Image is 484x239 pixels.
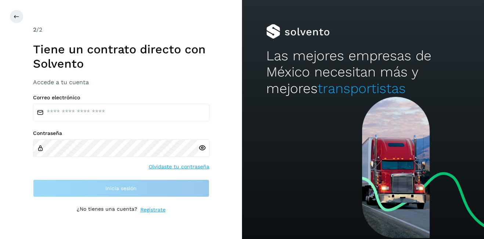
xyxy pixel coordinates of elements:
[33,94,209,101] label: Correo electrónico
[33,42,209,71] h1: Tiene un contrato directo con Solvento
[140,206,166,214] a: Regístrate
[149,163,209,171] a: Olvidaste tu contraseña
[77,206,137,214] p: ¿No tienes una cuenta?
[33,25,209,34] div: /2
[33,130,209,136] label: Contraseña
[266,48,460,97] h2: Las mejores empresas de México necesitan más y mejores
[33,179,209,197] button: Inicia sesión
[105,186,137,191] span: Inicia sesión
[33,79,209,86] h3: Accede a tu cuenta
[33,26,36,33] span: 2
[318,81,406,96] span: transportistas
